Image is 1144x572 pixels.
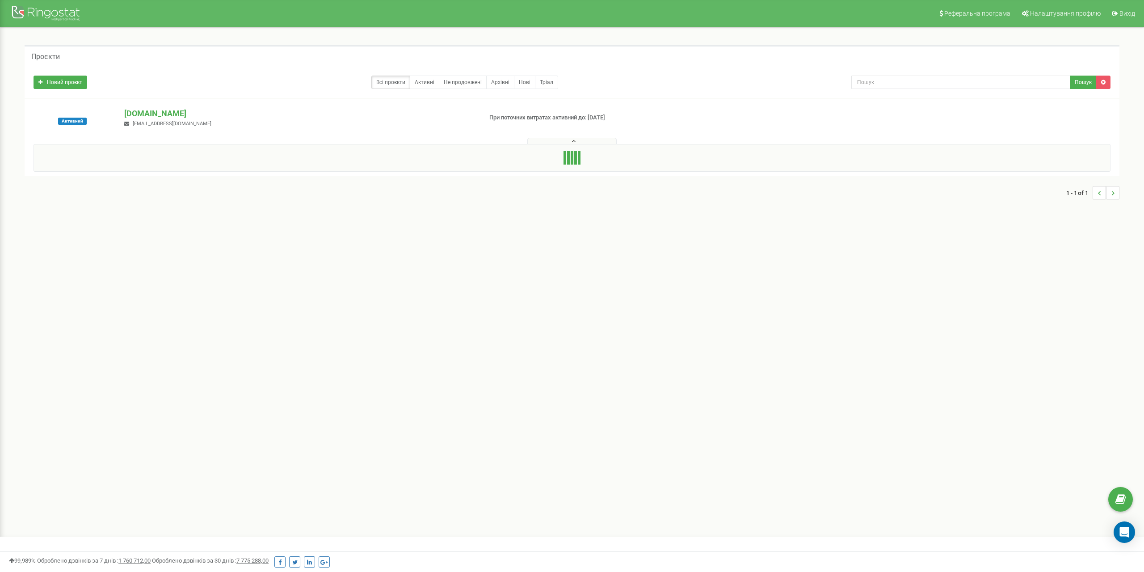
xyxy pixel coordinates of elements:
a: Активні [410,76,439,89]
nav: ... [1066,177,1119,208]
span: Вихід [1119,10,1135,17]
a: Нові [514,76,535,89]
p: [DOMAIN_NAME] [124,108,474,119]
a: Архівні [486,76,514,89]
a: Не продовжені [439,76,487,89]
button: Пошук [1070,76,1097,89]
a: Новий проєкт [34,76,87,89]
span: Налаштування профілю [1030,10,1101,17]
a: Тріал [535,76,558,89]
span: Активний [58,118,87,125]
a: Всі проєкти [371,76,410,89]
span: Реферальна програма [944,10,1010,17]
span: 1 - 1 of 1 [1066,186,1093,199]
input: Пошук [851,76,1070,89]
h5: Проєкти [31,53,60,61]
div: Open Intercom Messenger [1114,521,1135,543]
span: [EMAIL_ADDRESS][DOMAIN_NAME] [133,121,211,127]
p: При поточних витратах активний до: [DATE] [489,114,749,122]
